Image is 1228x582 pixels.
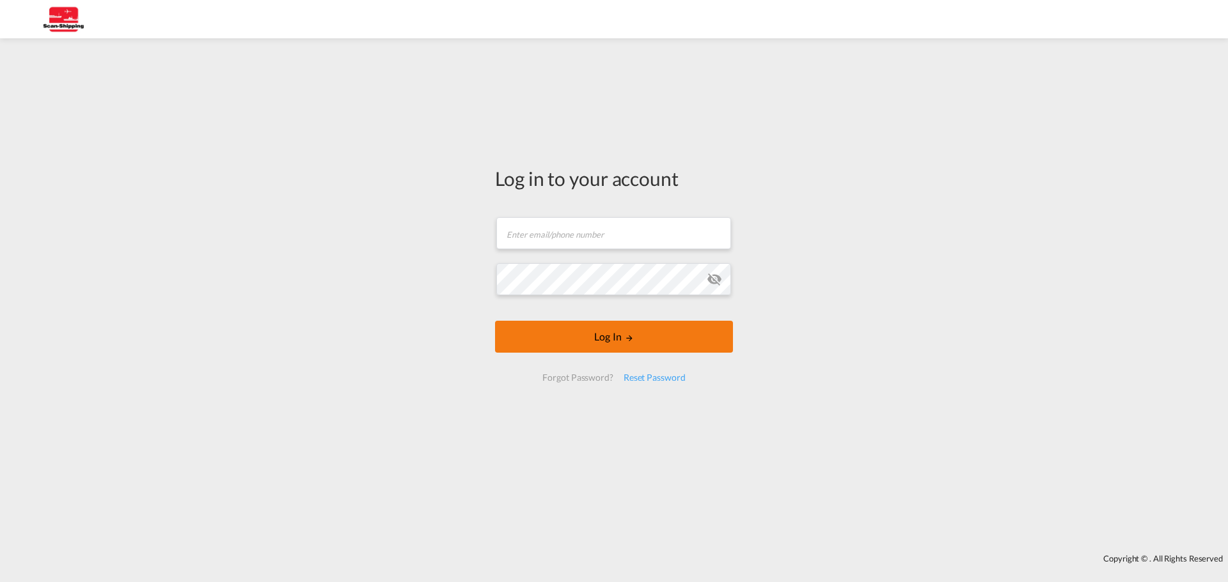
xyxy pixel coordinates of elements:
[537,366,618,389] div: Forgot Password?
[707,272,722,287] md-icon: icon-eye-off
[495,321,733,353] button: LOGIN
[496,217,731,249] input: Enter email/phone number
[618,366,691,389] div: Reset Password
[19,5,106,34] img: 123b615026f311ee80dabbd30bc9e10f.jpg
[495,165,733,192] div: Log in to your account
